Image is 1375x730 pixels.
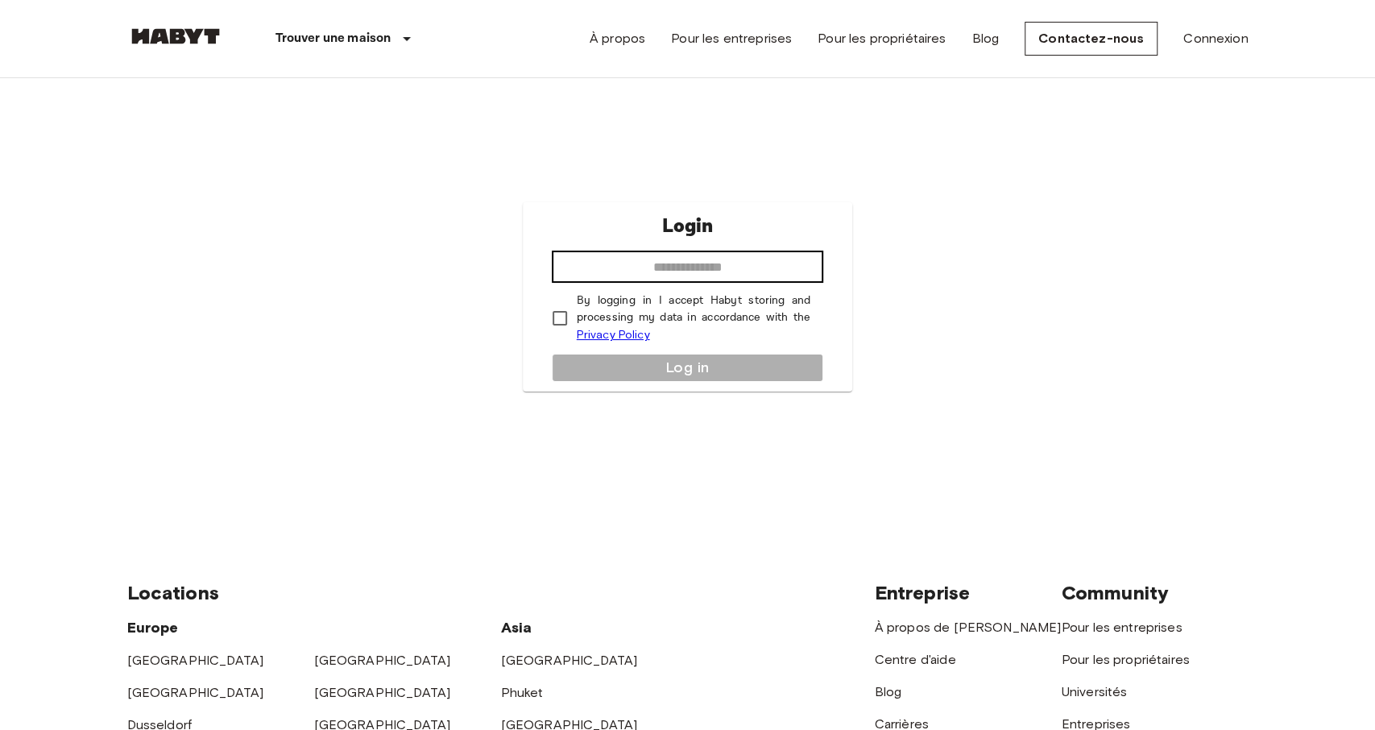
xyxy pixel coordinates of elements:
a: Blog [971,29,999,48]
a: Universités [1062,684,1128,699]
span: Asia [501,619,532,637]
a: [GEOGRAPHIC_DATA] [314,653,451,668]
a: [GEOGRAPHIC_DATA] [127,653,264,668]
a: Pour les propriétaires [1062,652,1190,667]
p: Trouver une maison [275,29,391,48]
a: Pour les entreprises [1062,620,1182,635]
p: Login [661,212,713,241]
a: À propos de [PERSON_NAME] [875,620,1062,635]
a: Phuket [501,685,544,700]
a: Privacy Policy [577,328,650,342]
a: [GEOGRAPHIC_DATA] [127,685,264,700]
span: Entreprise [875,581,971,604]
a: À propos [590,29,645,48]
img: Habyt [127,28,224,44]
a: [GEOGRAPHIC_DATA] [314,685,451,700]
span: Locations [127,581,219,604]
a: [GEOGRAPHIC_DATA] [501,653,638,668]
a: Contactez-nous [1025,22,1158,56]
a: Pour les propriétaires [818,29,946,48]
span: Community [1062,581,1169,604]
span: Europe [127,619,179,637]
p: By logging in I accept Habyt storing and processing my data in accordance with the [577,292,811,344]
a: Centre d'aide [875,652,956,667]
a: Connexion [1183,29,1248,48]
a: Blog [875,684,902,699]
a: Pour les entreprises [671,29,792,48]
